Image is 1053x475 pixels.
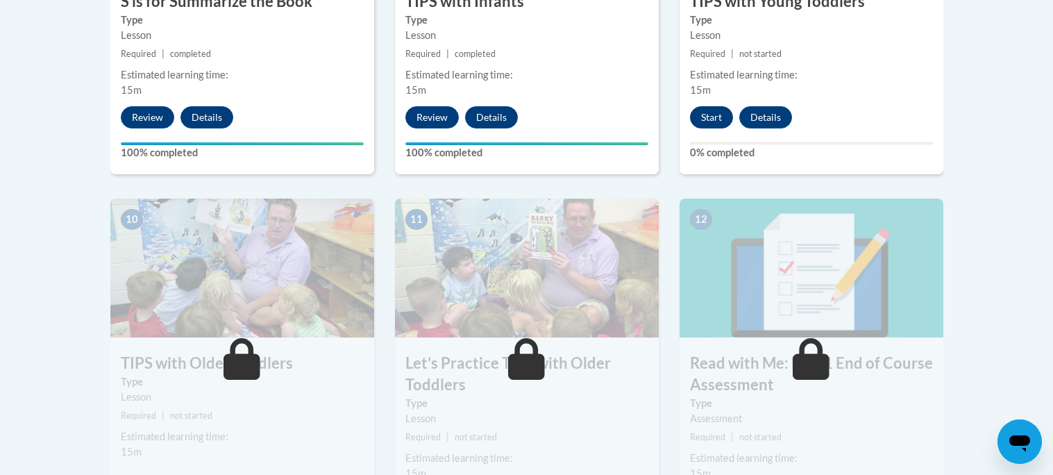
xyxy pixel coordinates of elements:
[162,49,165,59] span: |
[690,145,933,160] label: 0% completed
[405,28,648,43] div: Lesson
[739,106,792,128] button: Details
[405,411,648,426] div: Lesson
[446,432,449,442] span: |
[731,49,734,59] span: |
[405,142,648,145] div: Your progress
[170,49,211,59] span: completed
[121,390,364,405] div: Lesson
[455,432,497,442] span: not started
[121,49,156,59] span: Required
[997,419,1042,464] iframe: Button to launch messaging window
[690,396,933,411] label: Type
[405,67,648,83] div: Estimated learning time:
[121,67,364,83] div: Estimated learning time:
[170,410,212,421] span: not started
[121,84,142,96] span: 15m
[731,432,734,442] span: |
[455,49,496,59] span: completed
[690,12,933,28] label: Type
[395,199,659,337] img: Course Image
[405,145,648,160] label: 100% completed
[405,209,428,230] span: 11
[690,432,725,442] span: Required
[405,12,648,28] label: Type
[690,411,933,426] div: Assessment
[690,451,933,466] div: Estimated learning time:
[180,106,233,128] button: Details
[121,145,364,160] label: 100% completed
[395,353,659,396] h3: Let’s Practice TIPS with Older Toddlers
[405,49,441,59] span: Required
[405,451,648,466] div: Estimated learning time:
[121,12,364,28] label: Type
[465,106,518,128] button: Details
[121,374,364,390] label: Type
[690,67,933,83] div: Estimated learning time:
[121,410,156,421] span: Required
[405,432,441,442] span: Required
[405,106,459,128] button: Review
[739,432,782,442] span: not started
[121,28,364,43] div: Lesson
[690,106,733,128] button: Start
[690,28,933,43] div: Lesson
[405,84,426,96] span: 15m
[446,49,449,59] span: |
[680,353,943,396] h3: Read with Me: Part 1 End of Course Assessment
[110,199,374,337] img: Course Image
[690,49,725,59] span: Required
[690,209,712,230] span: 12
[121,446,142,458] span: 15m
[405,396,648,411] label: Type
[121,106,174,128] button: Review
[121,142,364,145] div: Your progress
[121,429,364,444] div: Estimated learning time:
[739,49,782,59] span: not started
[121,209,143,230] span: 10
[162,410,165,421] span: |
[110,353,374,374] h3: TIPS with Older Toddlers
[690,84,711,96] span: 15m
[680,199,943,337] img: Course Image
